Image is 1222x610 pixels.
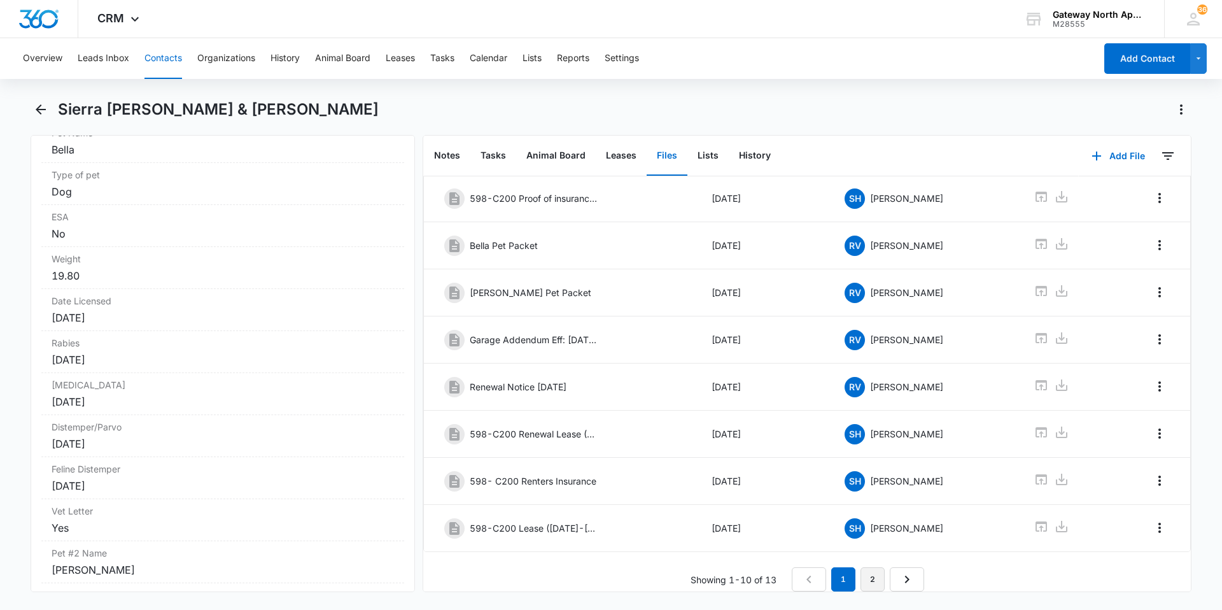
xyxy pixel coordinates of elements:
[52,352,394,367] div: [DATE]
[845,330,865,350] span: RV
[870,380,943,394] p: [PERSON_NAME]
[729,136,781,176] button: History
[1197,4,1207,15] div: notifications count
[1149,235,1170,255] button: Overflow Menu
[831,567,855,592] em: 1
[197,38,255,79] button: Organizations
[470,380,566,394] p: Renewal Notice [DATE]
[144,38,182,79] button: Contacts
[696,316,830,364] td: [DATE]
[52,142,394,157] div: Bella
[52,294,394,308] label: Date Licensed
[845,377,865,397] span: RV
[845,471,865,492] span: SH
[41,499,404,541] div: Vet LetterYes
[52,310,394,325] div: [DATE]
[1158,146,1178,166] button: Filters
[845,424,865,444] span: SH
[1079,141,1158,171] button: Add File
[58,100,379,119] h1: Sierra [PERSON_NAME] & [PERSON_NAME]
[52,378,394,392] label: [MEDICAL_DATA]
[52,504,394,518] label: Vet Letter
[1149,423,1170,444] button: Overflow Menu
[52,462,394,476] label: Feline Distemper
[470,286,591,299] p: [PERSON_NAME] Pet Packet
[470,333,597,346] p: Garage Addendum Eff: [DATE] #4-9
[52,520,394,536] div: Yes
[1171,99,1191,120] button: Actions
[516,136,596,176] button: Animal Board
[41,373,404,415] div: [MEDICAL_DATA][DATE]
[430,38,454,79] button: Tasks
[1053,10,1146,20] div: account name
[1149,329,1170,350] button: Overflow Menu
[31,99,50,120] button: Back
[52,210,394,223] label: ESA
[696,175,830,222] td: [DATE]
[470,239,538,252] p: Bella Pet Packet
[41,205,404,247] div: ESANo
[52,184,394,199] div: Dog
[97,11,124,25] span: CRM
[470,136,516,176] button: Tasks
[1149,282,1170,302] button: Overflow Menu
[870,286,943,299] p: [PERSON_NAME]
[470,521,597,535] p: 598-C200 Lease ([DATE]-[DATE])
[52,562,394,578] div: [PERSON_NAME]
[470,192,597,205] p: 598-C200 Proof of insurance ([DATE]-[DATE])
[52,588,394,602] label: Type of Pet #2
[52,478,394,493] div: [DATE]
[792,567,924,592] nav: Pagination
[1149,376,1170,397] button: Overflow Menu
[845,518,865,539] span: SH
[1053,20,1146,29] div: account id
[52,336,394,350] label: Rabies
[41,331,404,373] div: Rabies[DATE]
[470,38,507,79] button: Calendar
[41,457,404,499] div: Feline Distemper[DATE]
[870,192,943,205] p: [PERSON_NAME]
[696,364,830,411] td: [DATE]
[523,38,542,79] button: Lists
[687,136,729,176] button: Lists
[696,505,830,552] td: [DATE]
[691,573,776,586] p: Showing 1-10 of 13
[78,38,129,79] button: Leads Inbox
[860,567,885,592] a: Page 2
[1149,471,1170,491] button: Overflow Menu
[52,168,394,181] label: Type of pet
[696,269,830,316] td: [DATE]
[23,38,62,79] button: Overview
[386,38,415,79] button: Leases
[41,121,404,163] div: Pet NameBella
[557,38,589,79] button: Reports
[1149,188,1170,208] button: Overflow Menu
[41,541,404,583] div: Pet #2 Name[PERSON_NAME]
[870,427,943,441] p: [PERSON_NAME]
[596,136,647,176] button: Leases
[315,38,370,79] button: Animal Board
[1197,4,1207,15] span: 36
[845,236,865,256] span: RV
[41,163,404,205] div: Type of petDog
[41,415,404,457] div: Distemper/Parvo[DATE]
[845,283,865,303] span: RV
[52,420,394,434] label: Distemper/Parvo
[870,239,943,252] p: [PERSON_NAME]
[870,521,943,535] p: [PERSON_NAME]
[605,38,639,79] button: Settings
[870,333,943,346] p: [PERSON_NAME]
[1149,518,1170,538] button: Overflow Menu
[890,567,924,592] a: Next Page
[52,394,394,409] div: [DATE]
[52,436,394,451] div: [DATE]
[1104,43,1190,74] button: Add Contact
[470,474,596,488] p: 598- C200 Renters Insurance
[424,136,470,176] button: Notes
[52,226,394,241] div: No
[52,268,394,283] div: 19.80
[696,222,830,269] td: [DATE]
[647,136,687,176] button: Files
[845,188,865,209] span: SH
[41,289,404,331] div: Date Licensed[DATE]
